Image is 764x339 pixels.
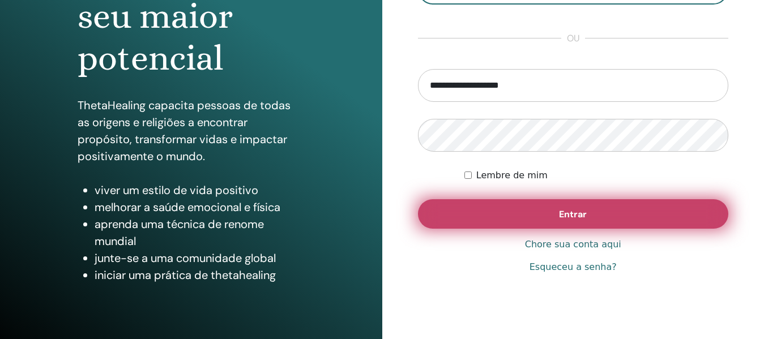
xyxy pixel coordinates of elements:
font: junte-se a uma comunidade global [95,251,276,265]
button: Entrar [418,199,729,229]
div: Mantenha-me autenticado indefinidamente ou até que eu faça logout manualmente [464,169,728,182]
font: viver um estilo de vida positivo [95,183,258,198]
font: aprenda uma técnica de renome mundial [95,217,264,248]
a: Chore sua conta aqui [525,238,621,251]
a: Esqueceu a senha? [530,260,617,274]
font: ou [567,32,579,44]
font: Lembre de mim [476,170,548,181]
font: Chore sua conta aqui [525,239,621,250]
font: Esqueceu a senha? [530,261,617,272]
font: Entrar [559,208,587,220]
font: iniciar uma prática de thetahealing [95,268,276,282]
font: melhorar a saúde emocional e física [95,200,280,214]
font: ThetaHealing capacita pessoas de todas as origens e religiões a encontrar propósito, transformar ... [78,98,291,164]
